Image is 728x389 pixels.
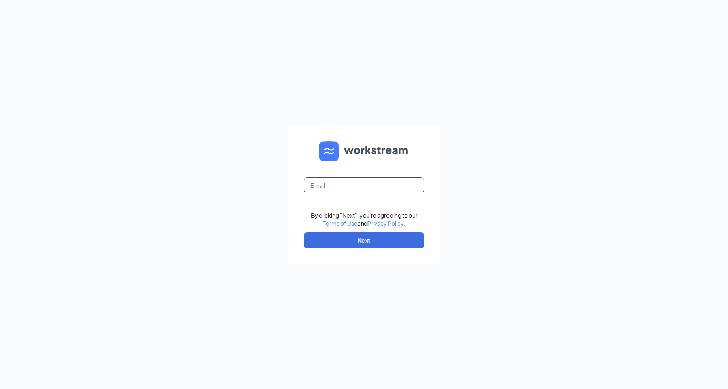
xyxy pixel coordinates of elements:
img: WS logo and Workstream text [319,141,409,161]
a: Terms of Use [323,220,358,227]
button: Next [304,232,424,248]
input: Email [304,177,424,193]
div: By clicking "Next", you're agreeing to our and . [311,211,417,227]
a: Privacy Policy [368,220,403,227]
